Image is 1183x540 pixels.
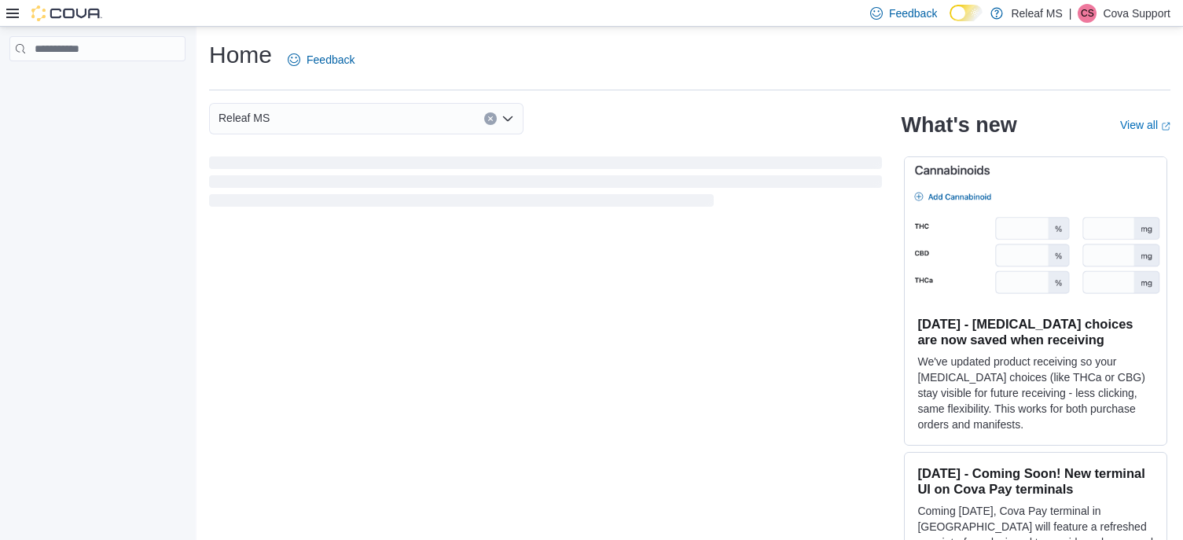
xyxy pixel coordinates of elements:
svg: External link [1161,122,1170,131]
p: | [1069,4,1072,23]
button: Open list of options [501,112,514,125]
p: Cova Support [1103,4,1170,23]
p: Releaf MS [1011,4,1062,23]
span: Dark Mode [950,21,950,22]
img: Cova [31,6,102,21]
button: Clear input [484,112,497,125]
span: Releaf MS [219,108,270,127]
a: View allExternal link [1120,119,1170,131]
span: Feedback [889,6,937,21]
span: Feedback [307,52,355,68]
span: Loading [209,160,882,210]
p: We've updated product receiving so your [MEDICAL_DATA] choices (like THCa or CBG) stay visible fo... [917,354,1154,432]
div: Cova Support [1078,4,1097,23]
h2: What's new [901,112,1016,138]
input: Dark Mode [950,5,983,21]
span: CS [1081,4,1094,23]
nav: Complex example [9,64,186,102]
h1: Home [209,39,272,71]
h3: [DATE] - [MEDICAL_DATA] choices are now saved when receiving [917,316,1154,347]
h3: [DATE] - Coming Soon! New terminal UI on Cova Pay terminals [917,465,1154,497]
a: Feedback [281,44,361,75]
